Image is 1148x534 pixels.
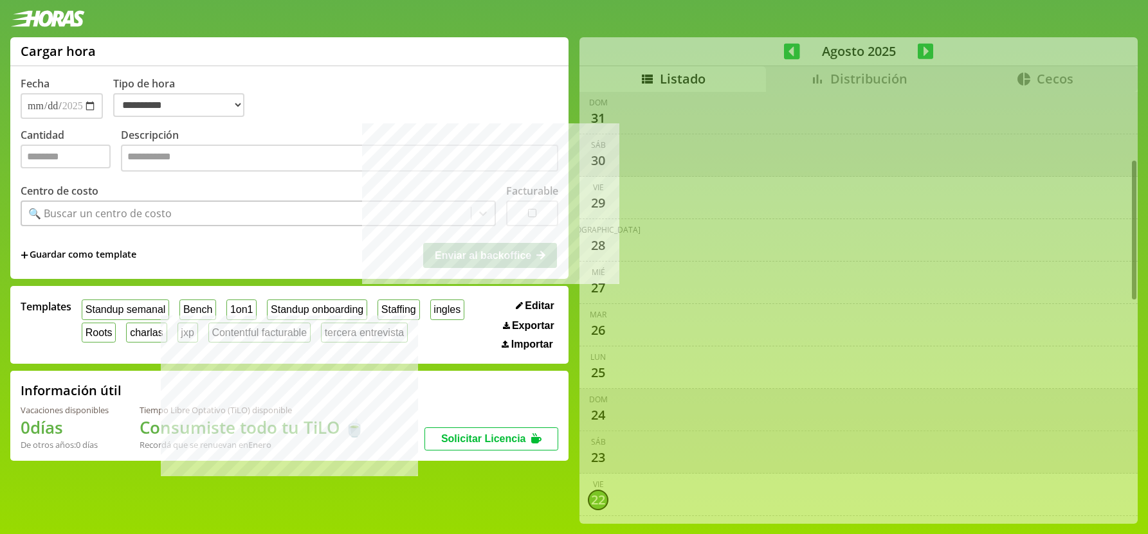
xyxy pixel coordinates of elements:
[10,10,85,27] img: logotipo
[140,404,365,416] div: Tiempo Libre Optativo (TiLO) disponible
[321,323,408,343] button: tercera entrevista
[512,320,554,332] span: Exportar
[82,299,169,319] button: Standup semanal
[499,319,558,332] button: Exportar
[113,93,244,117] select: Tipo de hora
[21,382,122,399] h2: Información útil
[267,299,367,319] button: Standup onboarding
[28,206,172,220] div: 🔍 Buscar un centro de costo
[226,299,257,319] button: 1on1
[21,299,71,314] span: Templates
[512,299,558,312] button: Editar
[179,299,216,319] button: Bench
[208,323,311,343] button: Contentful facturable
[21,248,136,262] span: +Guardar como template
[21,128,121,175] label: Cantidad
[21,404,109,416] div: Vacaciones disponibles
[113,76,255,119] label: Tipo de hora
[140,416,365,439] h1: Consumiste todo tu TiLO 🍵
[121,128,558,175] label: Descripción
[511,339,553,350] span: Importar
[248,439,271,450] b: Enero
[178,323,198,343] button: jxp
[378,299,420,319] button: Staffing
[140,439,365,450] div: Recordá que se renuevan en
[21,248,28,262] span: +
[21,416,109,439] h1: 0 días
[441,433,526,444] span: Solicitar Licencia
[21,42,96,60] h1: Cargar hora
[506,184,558,198] label: Facturable
[121,145,558,172] textarea: Descripción
[424,427,558,450] button: Solicitar Licencia
[525,300,554,312] span: Editar
[430,299,464,319] button: ingles
[82,323,116,343] button: Roots
[21,439,109,450] div: De otros años: 0 días
[21,145,111,168] input: Cantidad
[21,76,50,91] label: Fecha
[126,323,167,343] button: charlas
[21,184,98,198] label: Centro de costo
